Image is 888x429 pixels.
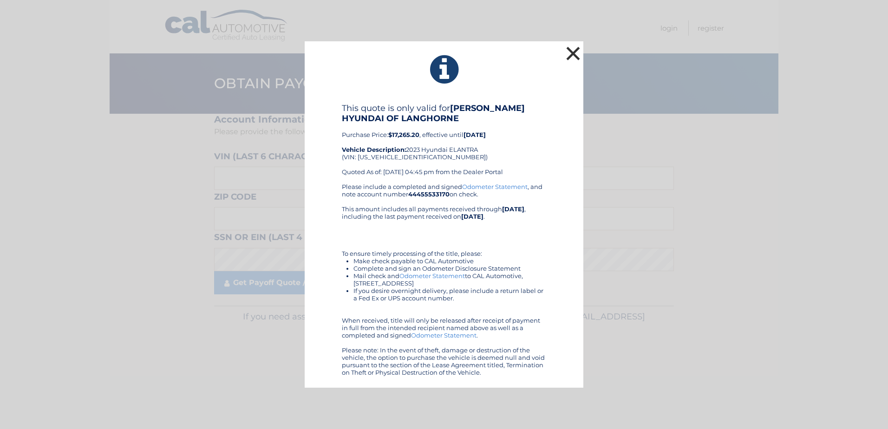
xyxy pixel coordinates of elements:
strong: Vehicle Description: [342,146,406,153]
button: × [564,44,582,63]
li: If you desire overnight delivery, please include a return label or a Fed Ex or UPS account number. [353,287,546,302]
div: Please include a completed and signed , and note account number on check. This amount includes al... [342,183,546,376]
li: Make check payable to CAL Automotive [353,257,546,265]
a: Odometer Statement [399,272,465,279]
b: [DATE] [461,213,483,220]
li: Complete and sign an Odometer Disclosure Statement [353,265,546,272]
h4: This quote is only valid for [342,103,546,123]
b: [PERSON_NAME] HYUNDAI OF LANGHORNE [342,103,525,123]
b: 44455533170 [408,190,450,198]
a: Odometer Statement [411,331,477,339]
li: Mail check and to CAL Automotive, [STREET_ADDRESS] [353,272,546,287]
b: [DATE] [502,205,524,213]
b: $17,265.20 [388,131,419,138]
a: Odometer Statement [462,183,528,190]
div: Purchase Price: , effective until 2023 Hyundai ELANTRA (VIN: [US_VEHICLE_IDENTIFICATION_NUMBER]) ... [342,103,546,183]
b: [DATE] [464,131,486,138]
